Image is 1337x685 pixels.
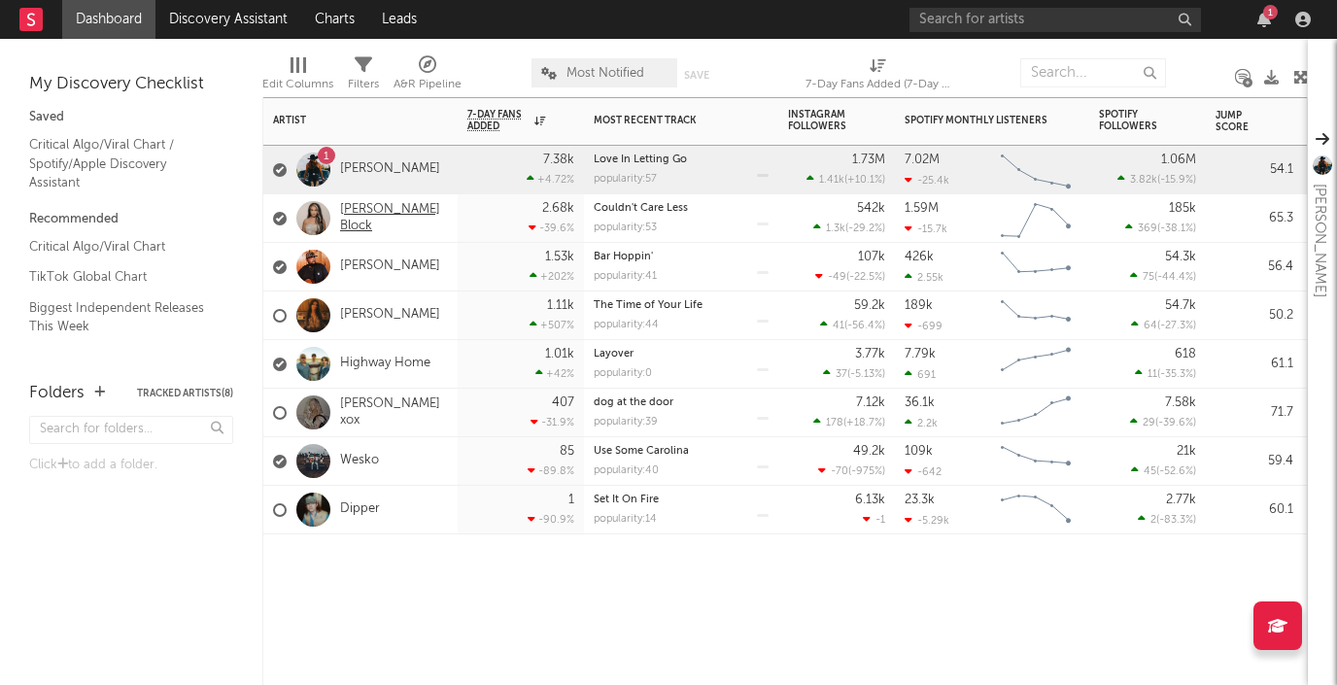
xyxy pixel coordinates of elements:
[29,416,233,444] input: Search for folders...
[594,300,769,311] div: The Time of Your Life
[1143,272,1154,283] span: 75
[527,173,574,186] div: +4.72 %
[1169,202,1196,215] div: 185k
[684,70,709,81] button: Save
[340,161,440,178] a: [PERSON_NAME]
[1216,207,1293,230] div: 65.3
[806,49,951,105] div: 7-Day Fans Added (7-Day Fans Added)
[594,397,769,408] div: dog at the door
[905,494,935,506] div: 23.3k
[905,465,942,478] div: -642
[528,513,574,526] div: -90.9 %
[1159,466,1193,477] span: -52.6 %
[29,73,233,96] div: My Discovery Checklist
[806,173,885,186] div: ( )
[340,307,440,324] a: [PERSON_NAME]
[826,223,845,234] span: 1.3k
[262,73,333,96] div: Edit Columns
[594,203,769,214] div: Couldn't Care Less
[1165,251,1196,263] div: 54.3k
[1143,418,1155,428] span: 29
[831,466,848,477] span: -70
[1165,299,1196,312] div: 54.7k
[594,252,769,262] div: Bar Hoppin'
[594,320,659,330] div: popularity: 44
[1216,450,1293,473] div: 59.4
[788,109,856,132] div: Instagram Followers
[529,222,574,234] div: -39.6 %
[823,367,885,380] div: ( )
[29,208,233,231] div: Recommended
[594,300,703,311] a: The Time of Your Life
[849,272,882,283] span: -22.5 %
[594,397,673,408] a: dog at the door
[594,465,659,476] div: popularity: 40
[1138,513,1196,526] div: ( )
[273,115,419,126] div: Artist
[875,515,885,526] span: -1
[29,266,214,288] a: TikTok Global Chart
[1020,58,1166,87] input: Search...
[594,252,653,262] a: Bar Hoppin'
[820,319,885,331] div: ( )
[594,154,769,165] div: Love In Letting Go
[905,348,936,360] div: 7.79k
[1160,175,1193,186] span: -15.9 %
[340,202,448,235] a: [PERSON_NAME] Block
[594,495,769,505] div: Set It On Fire
[528,464,574,477] div: -89.8 %
[594,495,659,505] a: Set It On Fire
[1160,369,1193,380] span: -35.3 %
[905,174,949,187] div: -25.4k
[1177,445,1196,458] div: 21k
[992,146,1080,194] svg: Chart title
[813,416,885,428] div: ( )
[819,175,844,186] span: 1.41k
[1257,12,1271,27] button: 1
[909,8,1201,32] input: Search for artists
[1263,5,1278,19] div: 1
[547,299,574,312] div: 1.11k
[1160,223,1193,234] span: -38.1 %
[1135,367,1196,380] div: ( )
[29,236,214,257] a: Critical Algo/Viral Chart
[806,73,951,96] div: 7-Day Fans Added (7-Day Fans Added)
[1216,110,1264,133] div: Jump Score
[1131,464,1196,477] div: ( )
[851,466,882,477] span: -975 %
[905,514,949,527] div: -5.29k
[853,445,885,458] div: 49.2k
[594,349,634,360] a: Layover
[1144,321,1157,331] span: 64
[530,270,574,283] div: +202 %
[905,299,933,312] div: 189k
[818,464,885,477] div: ( )
[552,396,574,409] div: 407
[137,389,233,398] button: Tracked Artists(8)
[340,356,430,372] a: Highway Home
[29,106,233,129] div: Saved
[854,299,885,312] div: 59.2k
[1125,222,1196,234] div: ( )
[594,223,657,233] div: popularity: 53
[1158,418,1193,428] span: -39.6 %
[1130,416,1196,428] div: ( )
[594,271,657,282] div: popularity: 41
[29,454,233,477] div: Click to add a folder.
[340,453,379,469] a: Wesko
[594,349,769,360] div: Layover
[29,347,214,368] a: Shazam Top 200
[1130,175,1157,186] span: 3.82k
[594,115,739,126] div: Most Recent Track
[1150,515,1156,526] span: 2
[262,49,333,105] div: Edit Columns
[847,321,882,331] span: -56.4 %
[1148,369,1157,380] span: 11
[340,258,440,275] a: [PERSON_NAME]
[828,272,846,283] span: -49
[826,418,843,428] span: 178
[1166,494,1196,506] div: 2.77k
[543,154,574,166] div: 7.38k
[535,367,574,380] div: +42 %
[992,389,1080,437] svg: Chart title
